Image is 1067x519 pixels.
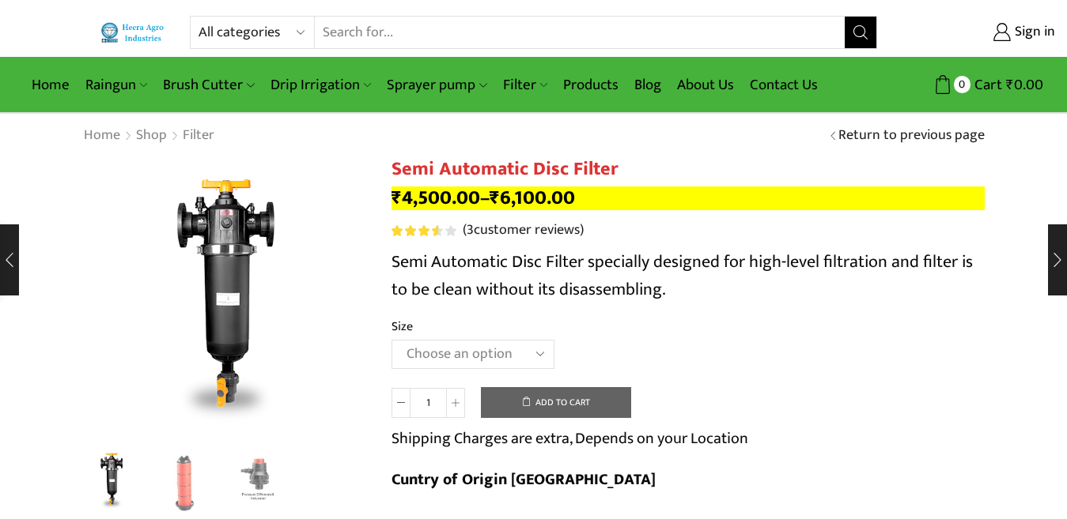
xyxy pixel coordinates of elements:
[490,182,575,214] bdi: 6,100.00
[79,448,145,513] img: Semi Automatic Disc Filter
[392,186,985,210] p: –
[392,466,656,493] b: Cuntry of Origin [GEOGRAPHIC_DATA]
[411,388,446,418] input: Product quantity
[155,66,262,103] a: Brush Cutter
[83,158,368,442] img: Semi Automatic Disc Filter
[315,17,845,48] input: Search for...
[467,218,474,242] span: 3
[225,450,291,516] a: Preesure-inducater
[392,247,973,304] span: Semi Automatic Disc Filter specially designed for high-level filtration and filter is to be clean...
[893,70,1043,100] a: 0 Cart ₹0.00
[490,182,500,214] span: ₹
[954,76,971,92] span: 0
[392,158,985,181] h1: Semi Automatic Disc Filter
[24,66,78,103] a: Home
[79,450,145,513] li: 1 / 3
[481,387,631,419] button: Add to cart
[901,18,1055,47] a: Sign in
[1011,22,1055,43] span: Sign in
[83,126,121,146] a: Home
[379,66,494,103] a: Sprayer pump
[182,126,215,146] a: Filter
[971,74,1002,96] span: Cart
[555,66,626,103] a: Products
[152,450,218,513] li: 2 / 3
[742,66,826,103] a: Contact Us
[669,66,742,103] a: About Us
[263,66,379,103] a: Drip Irrigation
[845,17,876,48] button: Search button
[135,126,168,146] a: Shop
[392,318,413,336] label: Size
[1006,73,1014,97] span: ₹
[78,66,155,103] a: Raingun
[392,182,402,214] span: ₹
[1006,73,1043,97] bdi: 0.00
[83,126,215,146] nav: Breadcrumb
[626,66,669,103] a: Blog
[83,158,368,442] div: 1 / 3
[838,126,985,146] a: Return to previous page
[392,426,748,451] p: Shipping Charges are extra, Depends on your Location
[392,182,480,214] bdi: 4,500.00
[225,450,291,513] li: 3 / 3
[392,225,438,236] span: Rated out of 5 based on customer ratings
[152,450,218,516] a: Disc-Filter
[495,66,555,103] a: Filter
[463,220,584,241] a: (3customer reviews)
[392,225,456,236] div: Rated 3.67 out of 5
[392,225,459,236] span: 3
